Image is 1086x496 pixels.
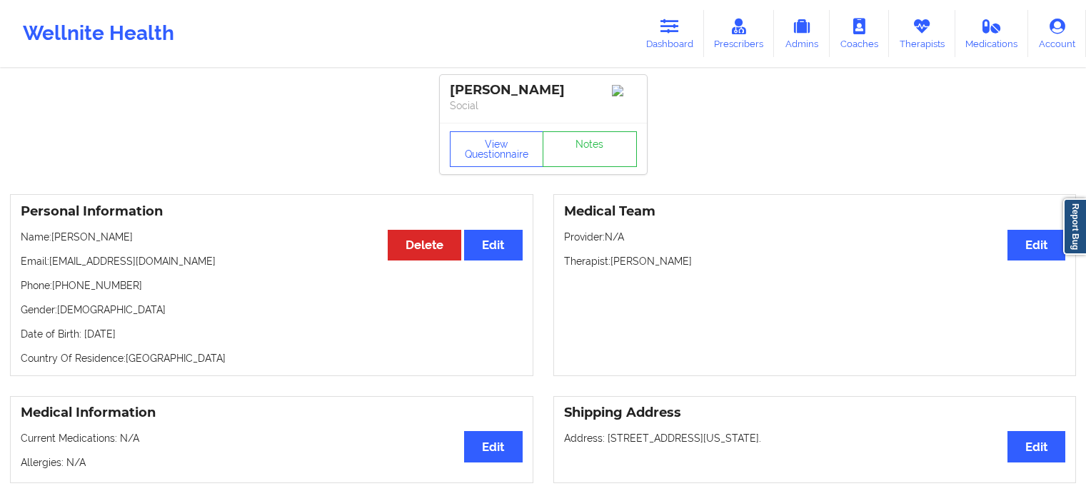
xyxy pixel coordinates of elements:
[21,431,523,445] p: Current Medications: N/A
[21,405,523,421] h3: Medical Information
[21,278,523,293] p: Phone: [PHONE_NUMBER]
[1007,230,1065,260] button: Edit
[1007,431,1065,462] button: Edit
[21,455,523,470] p: Allergies: N/A
[388,230,461,260] button: Delete
[564,203,1066,220] h3: Medical Team
[464,230,522,260] button: Edit
[955,10,1029,57] a: Medications
[564,405,1066,421] h3: Shipping Address
[21,303,523,317] p: Gender: [DEMOGRAPHIC_DATA]
[21,254,523,268] p: Email: [EMAIL_ADDRESS][DOMAIN_NAME]
[543,131,637,167] a: Notes
[635,10,704,57] a: Dashboard
[704,10,775,57] a: Prescribers
[21,351,523,365] p: Country Of Residence: [GEOGRAPHIC_DATA]
[450,82,637,98] div: [PERSON_NAME]
[450,98,637,113] p: Social
[1028,10,1086,57] a: Account
[564,230,1066,244] p: Provider: N/A
[464,431,522,462] button: Edit
[774,10,830,57] a: Admins
[564,431,1066,445] p: Address: [STREET_ADDRESS][US_STATE].
[1063,198,1086,255] a: Report Bug
[889,10,955,57] a: Therapists
[612,85,637,96] img: Image%2Fplaceholer-image.png
[830,10,889,57] a: Coaches
[564,254,1066,268] p: Therapist: [PERSON_NAME]
[21,327,523,341] p: Date of Birth: [DATE]
[450,131,544,167] button: View Questionnaire
[21,230,523,244] p: Name: [PERSON_NAME]
[21,203,523,220] h3: Personal Information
